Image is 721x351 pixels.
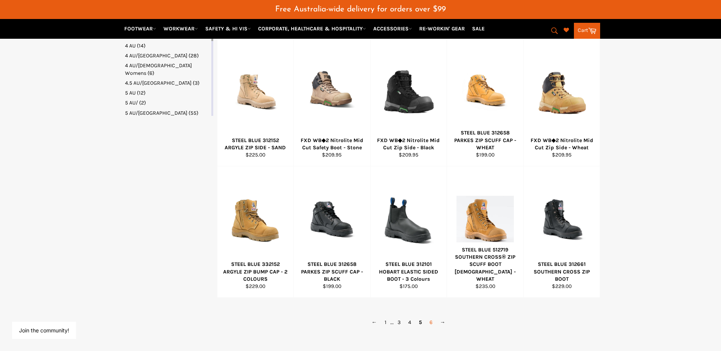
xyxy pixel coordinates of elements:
a: FXD WB◆2 Nitrolite Mid Cut Zip Side - BlackFXD WB◆2 Nitrolite Mid Cut Zip Side - Black$209.95 [370,35,447,166]
a: STEEL BLUE 312101 HOBART ELASTIC SIDED BOOT - 3 ColoursSTEEL BLUE 312101 HOBART ELASTIC SIDED BOO... [370,166,447,298]
span: (3) [193,80,200,86]
div: STEEL BLUE 312661 SOUTHERN CROSS ZIP BOOT [528,261,595,283]
button: Join the community! [19,327,69,334]
a: STEEL BLUE 312658 PARKES ZIP SCUFF CAP - BLACKSTEEL BLUE 312658 PARKES ZIP SCUFF CAP - BLACK$199.00 [293,166,370,298]
a: 4.5 AU/UK [125,79,210,87]
a: 4 [404,317,415,328]
a: RE-WORKIN' GEAR [416,22,468,35]
a: STEEL BLUE 312658 PARKES ZIP SCUFF CAP - WHEATSTEEL BLUE 312658 PARKES ZIP SCUFF CAP - WHEAT$199.00 [447,35,523,166]
a: SALE [469,22,488,35]
a: → [436,317,449,328]
a: CORPORATE, HEALTHCARE & HOSPITALITY [255,22,369,35]
a: FXD WB◆2 Nitrolite Mid Cut Zip Side - WheatFXD WB◆2 Nitrolite Mid Cut Zip Side - Wheat$209.95 [523,35,600,166]
a: 4 AU/UK [125,52,210,59]
span: 4 AU/[GEOGRAPHIC_DATA] [125,52,187,59]
a: STEEL BLUE 312152 ARGYLE ZIP SIDE - SANDSTEEL BLUE 312152 ARGYLE ZIP SIDE - SAND$225.00 [217,35,294,166]
span: (14) [137,43,146,49]
div: FXD WB◆2 Nitrolite Mid Cut Safety Boot - Stone [299,137,366,152]
span: 4 AU/[DEMOGRAPHIC_DATA] Womens [125,62,192,76]
span: 4 AU [125,43,136,49]
a: 3 [394,317,404,328]
div: STEEL BLUE 512719 SOUTHERN CROSS® ZIP SCUFF BOOT [DEMOGRAPHIC_DATA] - WHEAT [452,246,519,283]
span: 5 AU [125,90,136,96]
span: 4.5 AU/[GEOGRAPHIC_DATA] [125,80,192,86]
span: (6) [147,70,154,76]
span: (28) [189,52,199,59]
div: FXD WB◆2 Nitrolite Mid Cut Zip Side - Black [375,137,442,152]
a: Cart [574,23,600,39]
div: STEEL BLUE 332152 ARGYLE ZIP BUMP CAP - 2 COLOURS [222,261,289,283]
a: 6 [426,317,436,328]
a: ACCESSORIES [370,22,415,35]
a: 4 AU [125,42,210,49]
a: 4 AU/US Womens [125,62,210,77]
div: FXD WB◆2 Nitrolite Mid Cut Zip Side - Wheat [528,137,595,152]
span: 5 AU/[GEOGRAPHIC_DATA] [125,110,187,116]
a: FOOTWEAR [121,22,159,35]
a: 5 AU/UK [125,109,210,117]
span: (55) [189,110,198,116]
span: (16) [189,33,197,39]
div: STEEL BLUE 312658 PARKES ZIP SCUFF CAP - BLACK [299,261,366,283]
span: Free Australia-wide delivery for orders over $99 [275,5,446,13]
a: SAFETY & HI VIS [202,22,254,35]
span: 5 [415,317,426,328]
a: STEEL BLUE 332152 ARGYLE ZIP BUMP CAP - 2 COLOURSSTEEL BLUE 332152 ARGYLE ZIP BUMP CAP - 2 COLOUR... [217,166,294,298]
span: ... [390,319,394,326]
a: STEEL BLUE 312661 SOUTHERN CROSS ZIP BOOTSTEEL BLUE 312661 SOUTHERN CROSS ZIP BOOT$229.00 [523,166,600,298]
a: STEEL BLUE 512719 SOUTHERN CROSS® ZIP SCUFF BOOT LADIES - WHEATSTEEL BLUE 512719 SOUTHERN CROSS® ... [447,166,523,298]
a: WORKWEAR [160,22,201,35]
div: STEEL BLUE 312152 ARGYLE ZIP SIDE - SAND [222,137,289,152]
div: STEEL BLUE 312658 PARKES ZIP SCUFF CAP - WHEAT [452,129,519,151]
span: (12) [137,90,146,96]
div: STEEL BLUE 312101 HOBART ELASTIC SIDED BOOT - 3 Colours [375,261,442,283]
a: FXD WB◆2 Nitrolite Mid Cut Safety Boot - StoneFXD WB◆2 Nitrolite Mid Cut Safety Boot - Stone$209.95 [293,35,370,166]
span: 3 AU/[GEOGRAPHIC_DATA] [125,33,187,39]
a: ← [368,317,381,328]
a: 5 AU/ [125,99,210,106]
a: 1 [381,317,390,328]
span: 5 AU/ [125,100,138,106]
span: (2) [139,100,146,106]
a: 5 AU [125,89,210,96]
